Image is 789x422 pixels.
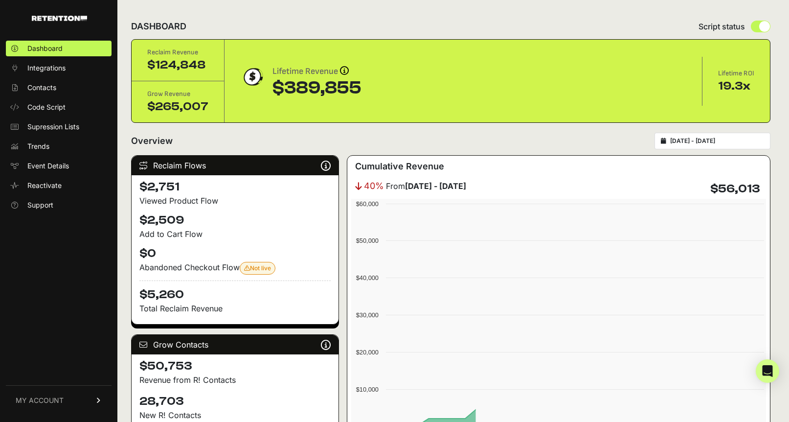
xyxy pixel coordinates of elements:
[6,80,112,95] a: Contacts
[356,349,379,356] text: $20,000
[405,181,466,191] strong: [DATE] - [DATE]
[139,303,331,314] p: Total Reclaim Revenue
[132,156,338,175] div: Reclaim Flows
[131,134,173,148] h2: Overview
[139,195,331,207] div: Viewed Product Flow
[16,396,64,405] span: MY ACCOUNT
[6,119,112,135] a: Supression Lists
[139,261,331,275] div: Abandoned Checkout Flow
[355,160,444,173] h3: Cumulative Revenue
[139,281,331,303] h4: $5,260
[272,65,361,78] div: Lifetime Revenue
[356,237,379,244] text: $50,000
[27,122,79,132] span: Supression Lists
[27,141,49,151] span: Trends
[139,358,331,374] h4: $50,753
[6,158,112,174] a: Event Details
[139,246,331,261] h4: $0
[756,359,779,383] div: Open Intercom Messenger
[6,385,112,415] a: MY ACCOUNT
[139,409,331,421] p: New R! Contacts
[27,44,63,53] span: Dashboard
[718,69,754,78] div: Lifetime ROI
[710,181,760,197] h4: $56,013
[147,57,208,73] div: $124,848
[139,179,331,195] h4: $2,751
[139,212,331,228] h4: $2,509
[147,99,208,115] div: $265,007
[27,181,62,190] span: Reactivate
[6,139,112,154] a: Trends
[356,311,379,319] text: $30,000
[27,161,69,171] span: Event Details
[132,335,338,354] div: Grow Contacts
[6,197,112,213] a: Support
[139,394,331,409] h4: 28,703
[240,65,265,89] img: dollar-coin-05c43ed7efb7bc0c12610022525b4bbbb207c7efeef5aecc26f025e68dcafac9.png
[272,78,361,98] div: $389,855
[699,21,745,32] span: Script status
[356,200,379,208] text: $60,000
[6,99,112,115] a: Code Script
[147,47,208,57] div: Reclaim Revenue
[27,200,53,210] span: Support
[139,374,331,386] p: Revenue from R! Contacts
[244,264,271,272] span: Not live
[147,89,208,99] div: Grow Revenue
[32,16,87,21] img: Retention.com
[6,41,112,56] a: Dashboard
[139,228,331,240] div: Add to Cart Flow
[27,102,66,112] span: Code Script
[386,180,466,192] span: From
[27,83,56,93] span: Contacts
[364,179,384,193] span: 40%
[6,60,112,76] a: Integrations
[718,78,754,94] div: 19.3x
[6,178,112,193] a: Reactivate
[27,63,66,73] span: Integrations
[356,274,379,281] text: $40,000
[356,386,379,393] text: $10,000
[131,20,186,33] h2: DASHBOARD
